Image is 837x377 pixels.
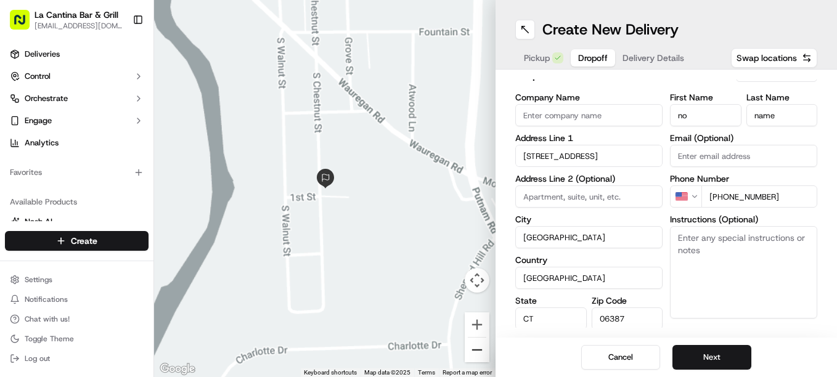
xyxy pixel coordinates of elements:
[25,93,68,104] span: Orchestrate
[746,93,818,102] label: Last Name
[542,20,679,39] h1: Create New Delivery
[465,268,489,293] button: Map camera controls
[5,231,149,251] button: Create
[5,330,149,347] button: Toggle Theme
[123,286,149,295] span: Pylon
[670,326,817,338] button: Advanced
[210,121,224,136] button: Start new chat
[581,345,660,370] button: Cancel
[71,235,97,247] span: Create
[32,79,222,92] input: Got a question? Start typing here...
[515,134,663,142] label: Address Line 1
[670,93,741,102] label: First Name
[12,277,22,286] div: 📗
[35,9,118,21] button: La Cantina Bar & Grill
[157,361,198,377] a: Open this area in Google Maps (opens a new window)
[5,271,149,288] button: Settings
[746,104,818,126] input: Enter last name
[304,368,357,377] button: Keyboard shortcuts
[515,104,663,126] input: Enter company name
[5,350,149,367] button: Log out
[5,111,149,131] button: Engage
[157,361,198,377] img: Google
[25,275,94,288] span: Knowledge Base
[670,215,817,224] label: Instructions (Optional)
[515,226,663,248] input: Enter city
[25,275,52,285] span: Settings
[12,213,32,232] img: Masood Aslam
[5,163,149,182] div: Favorites
[5,5,128,34] button: La Cantina Bar & Grill[EMAIL_ADDRESS][DOMAIN_NAME]
[25,314,70,324] span: Chat with us!
[5,291,149,308] button: Notifications
[55,118,202,130] div: Start new chat
[670,134,817,142] label: Email (Optional)
[5,192,149,212] div: Available Products
[737,52,797,64] span: Swap locations
[5,133,149,153] a: Analytics
[672,345,751,370] button: Next
[364,369,410,376] span: Map data ©2025
[465,312,489,337] button: Zoom in
[25,294,68,304] span: Notifications
[55,130,169,140] div: We're available if you need us!
[5,89,149,108] button: Orchestrate
[35,21,123,31] button: [EMAIL_ADDRESS][DOMAIN_NAME]
[5,310,149,328] button: Chat with us!
[10,216,144,227] a: Nash AI
[87,285,149,295] a: Powered byPylon
[104,277,114,286] div: 💻
[623,52,684,64] span: Delivery Details
[25,71,51,82] span: Control
[524,52,550,64] span: Pickup
[443,369,492,376] a: Report a map error
[25,137,59,148] span: Analytics
[515,267,663,289] input: Enter country
[418,369,435,376] a: Terms (opens in new tab)
[5,67,149,86] button: Control
[92,191,97,201] span: •
[38,191,90,201] span: Regen Pajulas
[5,212,149,232] button: Nash AI
[5,44,149,64] a: Deliveries
[592,307,663,330] input: Enter zip code
[12,49,224,69] p: Welcome 👋
[515,215,663,224] label: City
[515,185,663,208] input: Apartment, suite, unit, etc.
[12,160,83,170] div: Past conversations
[515,296,587,305] label: State
[515,307,587,330] input: Enter state
[38,224,100,234] span: [PERSON_NAME]
[465,338,489,362] button: Zoom out
[12,12,37,37] img: Nash
[25,334,74,344] span: Toggle Theme
[25,225,35,235] img: 1736555255976-a54dd68f-1ca7-489b-9aae-adbdc363a1c4
[670,145,817,167] input: Enter email address
[191,158,224,172] button: See all
[515,145,663,167] input: Enter address
[12,179,32,199] img: Regen Pajulas
[25,216,52,227] span: Nash AI
[26,118,48,140] img: 9188753566659_6852d8bf1fb38e338040_72.png
[515,174,663,183] label: Address Line 2 (Optional)
[670,326,709,338] label: Advanced
[25,49,60,60] span: Deliveries
[578,52,608,64] span: Dropoff
[701,185,817,208] input: Enter phone number
[116,275,198,288] span: API Documentation
[731,48,817,68] button: Swap locations
[25,354,50,363] span: Log out
[7,270,99,293] a: 📗Knowledge Base
[12,118,35,140] img: 1736555255976-a54dd68f-1ca7-489b-9aae-adbdc363a1c4
[25,192,35,201] img: 1736555255976-a54dd68f-1ca7-489b-9aae-adbdc363a1c4
[515,256,663,264] label: Country
[102,224,107,234] span: •
[99,270,203,293] a: 💻API Documentation
[670,104,741,126] input: Enter first name
[99,191,125,201] span: [DATE]
[670,174,817,183] label: Phone Number
[25,115,52,126] span: Engage
[109,224,134,234] span: [DATE]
